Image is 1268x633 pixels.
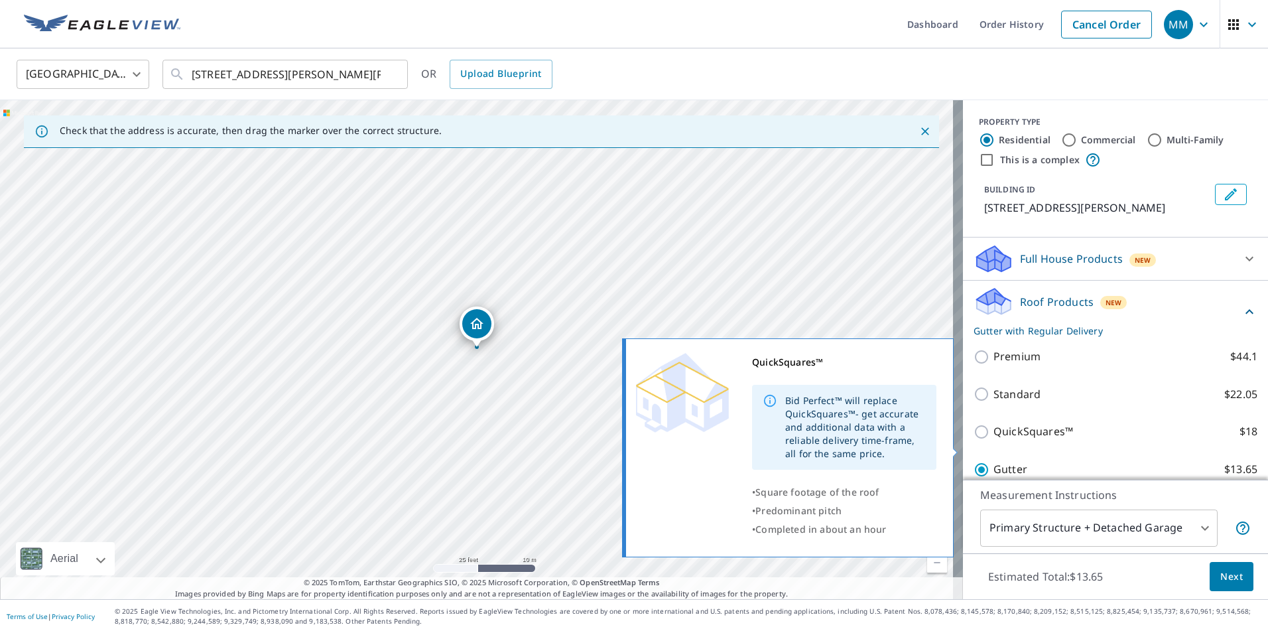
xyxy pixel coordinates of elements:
[636,353,729,433] img: Premium
[785,389,926,466] div: Bid Perfect™ will replace QuickSquares™- get accurate and additional data with a reliable deliver...
[1164,10,1193,39] div: MM
[993,348,1041,365] p: Premium
[1081,133,1136,147] label: Commercial
[917,123,934,140] button: Close
[752,502,936,520] div: •
[115,606,1261,626] p: © 2025 Eagle View Technologies, Inc. and Pictometry International Corp. All Rights Reserved. Repo...
[1061,11,1152,38] a: Cancel Order
[17,56,149,93] div: [GEOGRAPHIC_DATA]
[1224,386,1257,403] p: $22.05
[1000,153,1080,167] label: This is a complex
[7,612,48,621] a: Terms of Use
[460,307,494,348] div: Dropped pin, building 1, Residential property, 3615 Tiffany Ridge Ln Blue Ash, OH 45241
[993,423,1073,440] p: QuickSquares™
[1210,562,1253,592] button: Next
[1167,133,1224,147] label: Multi-Family
[52,612,95,621] a: Privacy Policy
[755,504,842,517] span: Predominant pitch
[752,520,936,539] div: •
[974,286,1257,338] div: Roof ProductsNewGutter with Regular Delivery
[979,116,1252,128] div: PROPERTY TYPE
[1235,520,1251,536] span: Your report will include the primary structure and a detached garage if one exists.
[984,200,1210,216] p: [STREET_ADDRESS][PERSON_NAME]
[304,577,660,589] span: © 2025 TomTom, Earthstar Geographics SIO, © 2025 Microsoft Corporation, ©
[974,324,1241,338] p: Gutter with Regular Delivery
[755,486,879,498] span: Square footage of the roof
[192,56,381,93] input: Search by address or latitude-longitude
[580,577,635,587] a: OpenStreetMap
[927,553,947,573] a: Current Level 20, Zoom Out
[460,66,541,82] span: Upload Blueprint
[755,523,886,535] span: Completed in about an hour
[1239,423,1257,440] p: $18
[16,542,115,575] div: Aerial
[46,542,82,575] div: Aerial
[752,353,936,372] div: QuickSquares™
[24,15,180,35] img: EV Logo
[980,487,1251,503] p: Measurement Instructions
[1220,569,1243,585] span: Next
[974,243,1257,275] div: Full House ProductsNew
[1106,297,1122,308] span: New
[1020,294,1094,310] p: Roof Products
[1224,461,1257,478] p: $13.65
[999,133,1050,147] label: Residential
[984,184,1035,195] p: BUILDING ID
[993,386,1041,403] p: Standard
[980,510,1218,547] div: Primary Structure + Detached Garage
[1135,255,1151,265] span: New
[638,577,660,587] a: Terms
[1215,184,1247,205] button: Edit building 1
[421,60,552,89] div: OR
[978,562,1113,591] p: Estimated Total: $13.65
[993,461,1027,478] p: Gutter
[60,125,442,137] p: Check that the address is accurate, then drag the marker over the correct structure.
[7,612,95,620] p: |
[752,483,936,502] div: •
[1230,348,1257,365] p: $44.1
[1020,251,1123,267] p: Full House Products
[1153,476,1257,514] div: Regular $0
[450,60,552,89] a: Upload Blueprint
